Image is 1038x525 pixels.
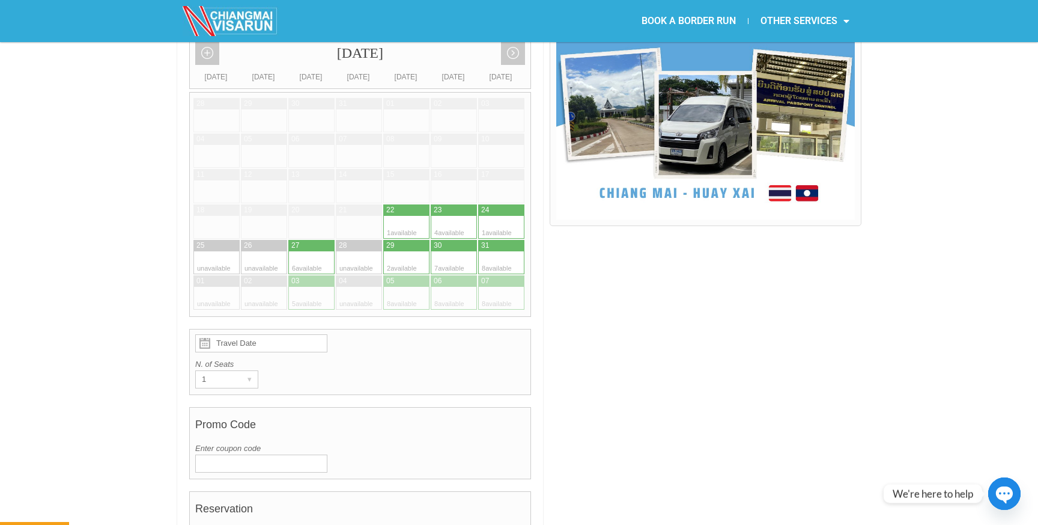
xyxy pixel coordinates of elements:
[382,71,429,83] div: [DATE]
[386,170,394,180] div: 15
[434,205,442,215] div: 23
[434,99,442,109] div: 02
[291,241,299,251] div: 27
[335,71,382,83] div: [DATE]
[519,7,861,35] nav: Menu
[244,99,252,109] div: 29
[291,276,299,286] div: 03
[192,71,240,83] div: [DATE]
[386,99,394,109] div: 01
[195,358,525,370] label: N. of Seats
[386,134,394,144] div: 08
[291,134,299,144] div: 06
[190,35,530,71] div: [DATE]
[386,276,394,286] div: 05
[481,99,489,109] div: 03
[244,241,252,251] div: 26
[195,443,525,455] label: Enter coupon code
[196,205,204,215] div: 18
[291,170,299,180] div: 13
[481,205,489,215] div: 24
[481,241,489,251] div: 31
[196,276,204,286] div: 01
[195,413,525,443] h4: Promo Code
[339,170,347,180] div: 14
[339,276,347,286] div: 04
[244,134,252,144] div: 05
[196,371,235,388] div: 1
[196,241,204,251] div: 25
[477,71,524,83] div: [DATE]
[481,134,489,144] div: 10
[339,99,347,109] div: 31
[481,276,489,286] div: 07
[386,205,394,215] div: 22
[196,134,204,144] div: 04
[339,205,347,215] div: 21
[287,71,335,83] div: [DATE]
[244,276,252,286] div: 02
[434,170,442,180] div: 16
[429,71,477,83] div: [DATE]
[291,205,299,215] div: 20
[434,276,442,286] div: 06
[386,241,394,251] div: 29
[244,205,252,215] div: 19
[630,7,748,35] a: BOOK A BORDER RUN
[434,134,442,144] div: 09
[339,134,347,144] div: 07
[240,71,287,83] div: [DATE]
[241,371,258,388] div: ▾
[196,99,204,109] div: 28
[434,241,442,251] div: 30
[244,170,252,180] div: 12
[481,170,489,180] div: 17
[748,7,861,35] a: OTHER SERVICES
[291,99,299,109] div: 30
[196,170,204,180] div: 11
[339,241,347,251] div: 28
